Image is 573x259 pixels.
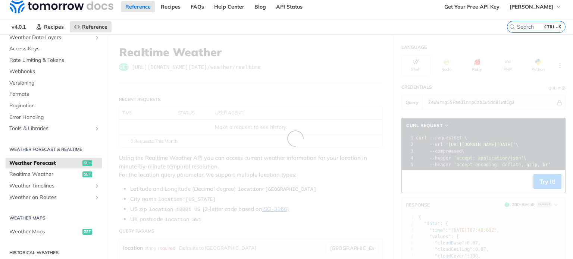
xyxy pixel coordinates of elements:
[6,78,102,89] a: Versioning
[9,57,100,64] span: Rate Limiting & Tokens
[440,1,504,12] a: Get Your Free API Key
[6,226,102,237] a: Weather Mapsget
[6,249,102,256] h2: Historical Weather
[9,171,81,178] span: Realtime Weather
[9,68,100,75] span: Webhooks
[6,43,102,54] a: Access Keys
[82,23,107,30] span: Reference
[6,180,102,192] a: Weather TimelinesShow subpages for Weather Timelines
[9,159,81,167] span: Weather Forecast
[82,160,92,166] span: get
[187,1,208,12] a: FAQs
[210,1,248,12] a: Help Center
[9,91,100,98] span: Formats
[6,89,102,100] a: Formats
[9,194,92,201] span: Weather on Routes
[505,1,566,12] button: [PERSON_NAME]
[6,146,102,153] h2: Weather Forecast & realtime
[94,126,100,132] button: Show subpages for Tools & Libraries
[6,169,102,180] a: Realtime Weatherget
[509,24,515,30] svg: Search
[542,23,563,31] kbd: CTRL-K
[9,34,92,41] span: Weather Data Layers
[94,35,100,41] button: Show subpages for Weather Data Layers
[272,1,307,12] a: API Status
[32,21,68,32] a: Recipes
[82,171,92,177] span: get
[6,158,102,169] a: Weather Forecastget
[7,21,30,32] span: v4.0.1
[6,32,102,43] a: Weather Data LayersShow subpages for Weather Data Layers
[121,1,155,12] a: Reference
[9,79,100,87] span: Versioning
[9,125,92,132] span: Tools & Libraries
[9,228,81,236] span: Weather Maps
[9,114,100,121] span: Error Handling
[94,183,100,189] button: Show subpages for Weather Timelines
[70,21,112,32] a: Reference
[9,102,100,110] span: Pagination
[44,23,64,30] span: Recipes
[6,123,102,134] a: Tools & LibrariesShow subpages for Tools & Libraries
[82,229,92,235] span: get
[510,3,553,10] span: [PERSON_NAME]
[6,112,102,123] a: Error Handling
[9,45,100,53] span: Access Keys
[6,100,102,111] a: Pagination
[9,182,92,190] span: Weather Timelines
[157,1,185,12] a: Recipes
[6,55,102,66] a: Rate Limiting & Tokens
[6,215,102,221] h2: Weather Maps
[6,192,102,203] a: Weather on RoutesShow subpages for Weather on Routes
[6,66,102,77] a: Webhooks
[94,195,100,200] button: Show subpages for Weather on Routes
[250,1,270,12] a: Blog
